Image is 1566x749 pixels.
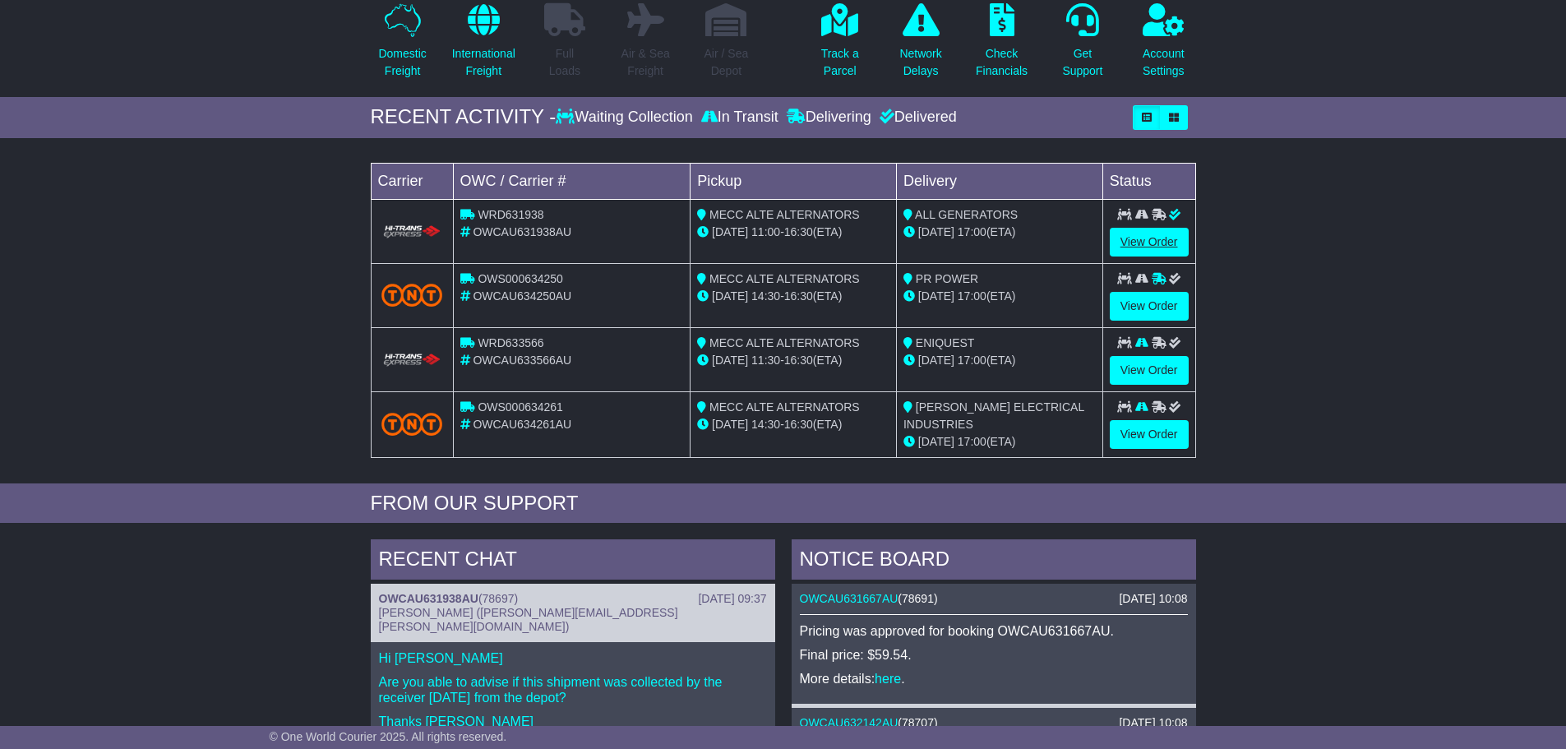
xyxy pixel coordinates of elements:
[379,650,767,666] p: Hi [PERSON_NAME]
[751,418,780,431] span: 14:30
[697,352,889,369] div: - (ETA)
[751,225,780,238] span: 11:00
[784,354,813,367] span: 16:30
[1119,592,1187,606] div: [DATE] 10:08
[709,208,860,221] span: MECC ALTE ALTERNATORS
[976,45,1028,80] p: Check Financials
[975,2,1028,89] a: CheckFinancials
[899,45,941,80] p: Network Delays
[381,284,443,306] img: TNT_Domestic.png
[903,352,1096,369] div: (ETA)
[1143,45,1185,80] p: Account Settings
[478,272,563,285] span: OWS000634250
[918,354,954,367] span: [DATE]
[916,272,978,285] span: PR POWER
[918,289,954,303] span: [DATE]
[1110,292,1189,321] a: View Order
[800,647,1188,663] p: Final price: $59.54.
[379,674,767,705] p: Are you able to advise if this shipment was collected by the receiver [DATE] from the depot?
[712,354,748,367] span: [DATE]
[800,592,1188,606] div: ( )
[918,435,954,448] span: [DATE]
[903,224,1096,241] div: (ETA)
[1110,228,1189,257] a: View Order
[1110,356,1189,385] a: View Order
[875,672,901,686] a: here
[783,109,875,127] div: Delivering
[473,354,571,367] span: OWCAU633566AU
[918,225,954,238] span: [DATE]
[371,539,775,584] div: RECENT CHAT
[379,592,478,605] a: OWCAU631938AU
[378,45,426,80] p: Domestic Freight
[371,163,453,199] td: Carrier
[903,433,1096,451] div: (ETA)
[709,400,860,414] span: MECC ALTE ALTERNATORS
[915,208,1018,221] span: ALL GENERATORS
[958,225,986,238] span: 17:00
[712,225,748,238] span: [DATE]
[544,45,585,80] p: Full Loads
[712,418,748,431] span: [DATE]
[697,416,889,433] div: - (ETA)
[270,730,507,743] span: © One World Courier 2025. All rights reserved.
[483,592,515,605] span: 78697
[709,272,860,285] span: MECC ALTE ALTERNATORS
[903,288,1096,305] div: (ETA)
[896,163,1102,199] td: Delivery
[784,418,813,431] span: 16:30
[712,289,748,303] span: [DATE]
[821,45,859,80] p: Track a Parcel
[697,109,783,127] div: In Transit
[792,539,1196,584] div: NOTICE BOARD
[371,105,557,129] div: RECENT ACTIVITY -
[379,606,678,633] span: [PERSON_NAME] ([PERSON_NAME][EMAIL_ADDRESS][PERSON_NAME][DOMAIN_NAME])
[478,400,563,414] span: OWS000634261
[473,289,571,303] span: OWCAU634250AU
[1061,2,1103,89] a: GetSupport
[379,714,767,729] p: Thanks [PERSON_NAME]
[381,353,443,368] img: HiTrans.png
[371,492,1196,516] div: FROM OUR SUPPORT
[1062,45,1102,80] p: Get Support
[704,45,749,80] p: Air / Sea Depot
[379,592,767,606] div: ( )
[751,354,780,367] span: 11:30
[958,435,986,448] span: 17:00
[800,716,898,729] a: OWCAU632142AU
[902,716,934,729] span: 78707
[902,592,934,605] span: 78691
[452,45,515,80] p: International Freight
[916,336,975,349] span: ENIQUEST
[697,288,889,305] div: - (ETA)
[800,671,1188,687] p: More details: .
[1119,716,1187,730] div: [DATE] 10:08
[800,623,1188,639] p: Pricing was approved for booking OWCAU631667AU.
[621,45,670,80] p: Air & Sea Freight
[1142,2,1185,89] a: AccountSettings
[377,2,427,89] a: DomesticFreight
[903,400,1084,431] span: [PERSON_NAME] ELECTRICAL INDUSTRIES
[453,163,691,199] td: OWC / Carrier #
[698,592,766,606] div: [DATE] 09:37
[473,225,571,238] span: OWCAU631938AU
[709,336,860,349] span: MECC ALTE ALTERNATORS
[478,336,543,349] span: WRD633566
[381,224,443,240] img: HiTrans.png
[556,109,696,127] div: Waiting Collection
[784,289,813,303] span: 16:30
[784,225,813,238] span: 16:30
[875,109,957,127] div: Delivered
[381,413,443,435] img: TNT_Domestic.png
[751,289,780,303] span: 14:30
[958,289,986,303] span: 17:00
[800,592,898,605] a: OWCAU631667AU
[478,208,543,221] span: WRD631938
[820,2,860,89] a: Track aParcel
[451,2,516,89] a: InternationalFreight
[473,418,571,431] span: OWCAU634261AU
[1110,420,1189,449] a: View Order
[898,2,942,89] a: NetworkDelays
[691,163,897,199] td: Pickup
[697,224,889,241] div: - (ETA)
